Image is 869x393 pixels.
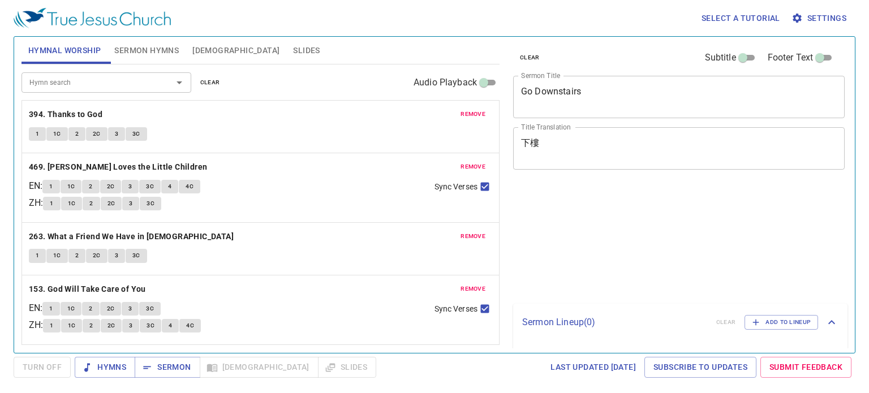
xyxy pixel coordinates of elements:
button: 2C [86,249,107,262]
button: 2C [86,127,107,141]
button: 1C [61,180,82,193]
span: 2 [89,198,93,209]
span: 4 [169,321,172,331]
span: 3 [129,198,132,209]
span: 1C [53,251,61,261]
span: Hymns [84,360,126,374]
span: 2C [107,182,115,192]
button: remove [454,282,492,296]
button: 1C [61,319,83,332]
span: Slides [293,44,320,58]
p: EN : [29,179,42,193]
p: EN : [29,301,42,315]
button: clear [193,76,227,89]
span: 2C [107,321,115,331]
button: 4 [162,319,179,332]
button: Hymns [75,357,135,378]
button: 3C [126,249,147,262]
span: 3C [132,129,140,139]
button: clear [513,51,547,64]
span: 1 [36,251,39,261]
button: 1 [43,197,60,210]
button: 1 [43,319,60,332]
button: 3C [126,127,147,141]
p: Sermon Lineup ( 0 ) [522,316,707,329]
span: 3 [129,321,132,331]
span: Hymnal Worship [28,44,101,58]
button: 3 [122,302,139,316]
span: 4 [168,182,171,192]
button: 1 [29,249,46,262]
button: 3C [140,319,161,332]
button: 4 [161,180,178,193]
span: Settings [794,11,846,25]
span: [DEMOGRAPHIC_DATA] [192,44,279,58]
button: 1C [46,249,68,262]
img: True Jesus Church [14,8,171,28]
span: 2 [89,321,93,331]
button: 2C [101,319,122,332]
span: Last updated [DATE] [550,360,636,374]
span: Select a tutorial [702,11,780,25]
span: Audio Playback [414,76,477,89]
p: ZH : [29,318,43,332]
button: 2 [83,319,100,332]
span: 2 [75,129,79,139]
button: 1C [46,127,68,141]
span: 3 [115,129,118,139]
b: 394. Thanks to God [29,107,102,122]
button: 3 [108,127,125,141]
button: Sermon [135,357,200,378]
span: 1 [50,198,53,209]
button: 1C [61,197,83,210]
div: Sermon Lineup(0)clearAdd to Lineup [513,304,848,341]
span: 1C [53,129,61,139]
span: 1C [67,182,75,192]
span: 3C [147,198,154,209]
button: 1C [61,302,82,316]
span: 1C [68,198,76,209]
button: Settings [789,8,851,29]
span: 4C [186,321,194,331]
span: remove [461,284,485,294]
span: Subtitle [705,51,736,64]
button: 2 [68,249,85,262]
button: 2 [83,197,100,210]
span: 3 [128,304,132,314]
button: 3 [122,197,139,210]
button: 3 [122,319,139,332]
a: Last updated [DATE] [546,357,640,378]
button: 3C [139,180,161,193]
button: 2 [82,302,99,316]
b: 263. What a Friend We Have in [DEMOGRAPHIC_DATA] [29,230,234,244]
span: 1 [49,182,53,192]
span: 2C [93,251,101,261]
iframe: from-child [509,182,780,300]
button: 4C [179,319,201,332]
span: Sermon Hymns [114,44,179,58]
button: Add to Lineup [745,315,818,330]
textarea: 下樓 [521,137,837,159]
button: 2C [101,197,122,210]
span: Sermon [144,360,191,374]
b: 153. God Will Take Care of You [29,282,146,296]
span: remove [461,109,485,119]
span: 1C [68,321,76,331]
span: 1 [36,129,39,139]
button: 153. God Will Take Care of You [29,282,148,296]
span: 3C [146,182,154,192]
button: 2C [100,302,122,316]
span: 4C [186,182,193,192]
button: 3 [108,249,125,262]
button: 3C [139,302,161,316]
span: 2C [107,304,115,314]
button: 3 [122,180,139,193]
span: 1C [67,304,75,314]
button: 4C [179,180,200,193]
button: remove [454,230,492,243]
span: 3C [132,251,140,261]
textarea: Go Downstairs [521,86,837,107]
button: Open [171,75,187,90]
span: clear [520,53,540,63]
button: remove [454,160,492,174]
